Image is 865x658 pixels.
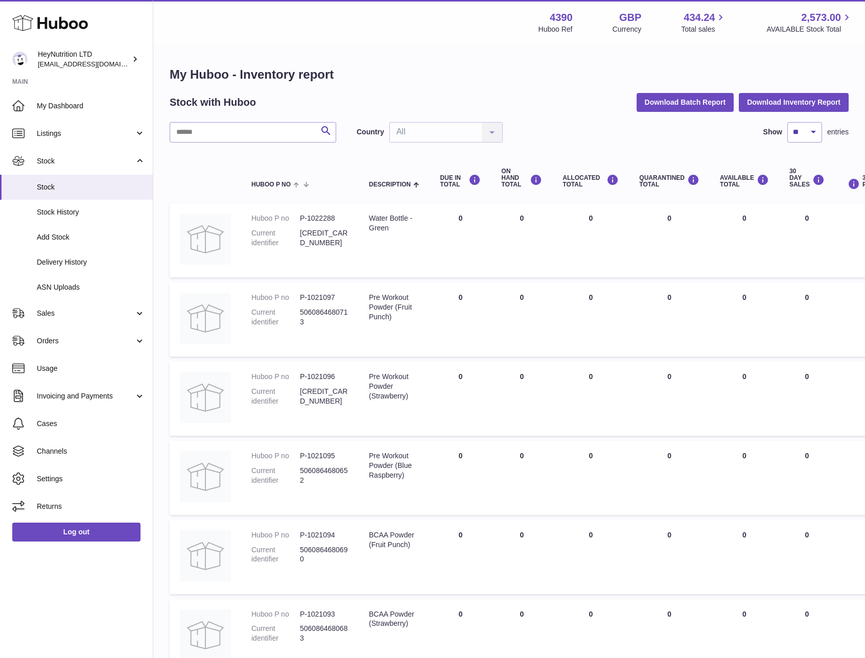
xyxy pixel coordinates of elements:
div: Water Bottle - Green [369,214,419,233]
div: Pre Workout Powder (Blue Raspberry) [369,451,419,480]
dt: Huboo P no [251,451,300,461]
td: 0 [491,283,552,357]
dd: 5060864680690 [300,545,348,565]
button: Download Inventory Report [739,93,849,111]
div: ON HAND Total [501,168,542,189]
img: product image [180,530,231,581]
dt: Current identifier [251,308,300,327]
a: Log out [12,523,141,541]
dd: P-1021094 [300,530,348,540]
dt: Current identifier [251,387,300,406]
span: 434.24 [684,11,715,25]
img: product image [180,372,231,423]
td: 0 [491,520,552,594]
span: ASN Uploads [37,283,145,292]
td: 0 [710,520,779,594]
dd: P-1021097 [300,293,348,302]
div: Currency [613,25,642,34]
span: My Dashboard [37,101,145,111]
dd: P-1021095 [300,451,348,461]
td: 0 [779,203,835,277]
strong: 4390 [550,11,573,25]
div: BCAA Powder (Strawberry) [369,609,419,629]
img: product image [180,293,231,344]
div: DUE IN TOTAL [440,174,481,188]
span: 0 [667,214,671,222]
td: 0 [710,283,779,357]
h2: Stock with Huboo [170,96,256,109]
td: 0 [552,520,629,594]
dd: P-1022288 [300,214,348,223]
div: HeyNutrition LTD [38,50,130,69]
dt: Huboo P no [251,214,300,223]
strong: GBP [619,11,641,25]
td: 0 [430,203,491,277]
span: 2,573.00 [801,11,841,25]
dt: Huboo P no [251,372,300,382]
span: Add Stock [37,232,145,242]
td: 0 [491,203,552,277]
span: Huboo P no [251,181,291,188]
td: 0 [552,203,629,277]
dd: 5060864680713 [300,308,348,327]
td: 0 [552,283,629,357]
span: Delivery History [37,257,145,267]
span: Invoicing and Payments [37,391,134,401]
div: ALLOCATED Total [563,174,619,188]
td: 0 [779,283,835,357]
span: Listings [37,129,134,138]
div: AVAILABLE Total [720,174,769,188]
td: 0 [779,362,835,436]
td: 0 [430,520,491,594]
td: 0 [430,283,491,357]
h1: My Huboo - Inventory report [170,66,849,83]
button: Download Batch Report [637,93,734,111]
span: Channels [37,447,145,456]
dd: P-1021096 [300,372,348,382]
span: Sales [37,309,134,318]
dt: Current identifier [251,466,300,485]
td: 0 [430,362,491,436]
dt: Huboo P no [251,530,300,540]
span: [EMAIL_ADDRESS][DOMAIN_NAME] [38,60,150,68]
span: Total sales [681,25,727,34]
span: AVAILABLE Stock Total [766,25,853,34]
span: Stock History [37,207,145,217]
dd: 5060864680683 [300,624,348,643]
a: 434.24 Total sales [681,11,727,34]
td: 0 [552,441,629,515]
dt: Current identifier [251,624,300,643]
td: 0 [491,362,552,436]
dd: 5060864680652 [300,466,348,485]
td: 0 [710,203,779,277]
div: QUARANTINED Total [639,174,699,188]
img: info@heynutrition.com [12,52,28,67]
span: Settings [37,474,145,484]
dt: Huboo P no [251,609,300,619]
span: 0 [667,610,671,618]
span: entries [827,127,849,137]
img: product image [180,214,231,265]
span: Usage [37,364,145,373]
span: 0 [667,293,671,301]
div: BCAA Powder (Fruit Punch) [369,530,419,550]
span: Returns [37,502,145,511]
td: 0 [779,441,835,515]
td: 0 [430,441,491,515]
div: 30 DAY SALES [789,168,825,189]
td: 0 [779,520,835,594]
td: 0 [710,362,779,436]
dd: [CREDIT_CARD_NUMBER] [300,387,348,406]
span: Stock [37,156,134,166]
span: Stock [37,182,145,192]
img: product image [180,451,231,502]
dd: [CREDIT_CARD_NUMBER] [300,228,348,248]
span: 0 [667,452,671,460]
div: Pre Workout Powder (Fruit Punch) [369,293,419,322]
span: Cases [37,419,145,429]
span: 0 [667,531,671,539]
td: 0 [710,441,779,515]
td: 0 [552,362,629,436]
div: Huboo Ref [539,25,573,34]
span: Description [369,181,411,188]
